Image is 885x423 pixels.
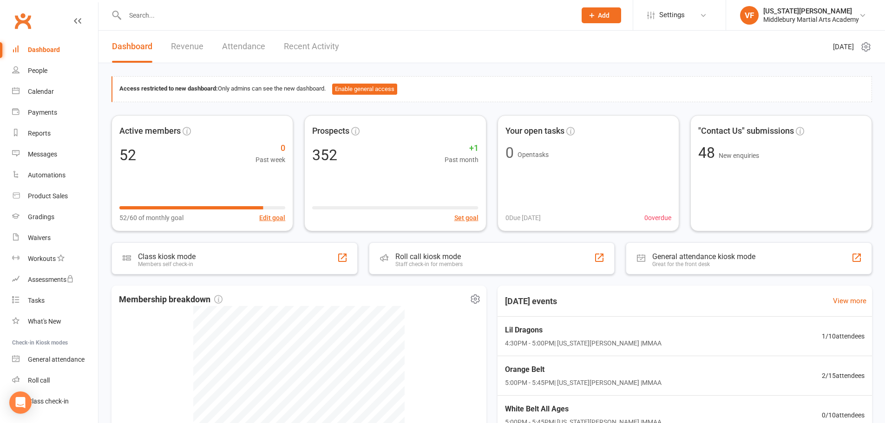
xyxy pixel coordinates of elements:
[332,84,397,95] button: Enable general access
[28,318,61,325] div: What's New
[12,186,98,207] a: Product Sales
[12,248,98,269] a: Workouts
[505,403,662,415] span: White Belt All Ages
[12,39,98,60] a: Dashboard
[28,88,54,95] div: Calendar
[12,349,98,370] a: General attendance kiosk mode
[119,85,218,92] strong: Access restricted to new dashboard:
[763,15,859,24] div: Middlebury Martial Arts Academy
[12,391,98,412] a: Class kiosk mode
[12,81,98,102] a: Calendar
[598,12,610,19] span: Add
[822,410,865,420] span: 0 / 10 attendees
[256,155,285,165] span: Past week
[138,252,196,261] div: Class kiosk mode
[12,60,98,81] a: People
[505,364,662,376] span: Orange Belt
[505,124,564,138] span: Your open tasks
[119,124,181,138] span: Active members
[28,297,45,304] div: Tasks
[28,377,50,384] div: Roll call
[119,293,223,306] span: Membership breakdown
[698,144,719,162] span: 48
[445,142,479,155] span: +1
[28,46,60,53] div: Dashboard
[119,84,865,95] div: Only admins can see the new dashboard.
[659,5,685,26] span: Settings
[256,142,285,155] span: 0
[112,31,152,63] a: Dashboard
[12,144,98,165] a: Messages
[652,252,755,261] div: General attendance kiosk mode
[11,9,34,33] a: Clubworx
[171,31,203,63] a: Revenue
[454,213,479,223] button: Set goal
[28,130,51,137] div: Reports
[698,124,794,138] span: "Contact Us" submissions
[822,331,865,341] span: 1 / 10 attendees
[652,261,755,267] div: Great for the front desk
[763,7,859,15] div: [US_STATE][PERSON_NAME]
[505,145,514,160] div: 0
[28,109,57,116] div: Payments
[12,370,98,391] a: Roll call
[740,6,759,25] div: VF
[312,148,337,163] div: 352
[28,276,74,283] div: Assessments
[12,311,98,332] a: What's New
[138,261,196,267] div: Members self check-in
[822,371,865,381] span: 2 / 15 attendees
[284,31,339,63] a: Recent Activity
[119,213,184,223] span: 52/60 of monthly goal
[28,150,57,158] div: Messages
[28,255,56,262] div: Workouts
[498,293,564,310] h3: [DATE] events
[28,213,54,221] div: Gradings
[28,67,47,74] div: People
[28,397,69,405] div: Class check-in
[582,7,621,23] button: Add
[28,171,66,179] div: Automations
[505,338,662,348] span: 4:30PM - 5:00PM | [US_STATE][PERSON_NAME] | MMAA
[259,213,285,223] button: Edit goal
[28,234,51,241] div: Waivers
[28,192,68,200] div: Product Sales
[9,391,32,414] div: Open Intercom Messenger
[12,207,98,228] a: Gradings
[122,9,570,22] input: Search...
[12,228,98,248] a: Waivers
[12,290,98,311] a: Tasks
[719,152,759,159] span: New enquiries
[505,213,541,223] span: 0 Due [DATE]
[12,269,98,290] a: Assessments
[445,155,479,165] span: Past month
[644,213,671,223] span: 0 overdue
[312,124,349,138] span: Prospects
[119,148,136,163] div: 52
[505,377,662,388] span: 5:00PM - 5:45PM | [US_STATE][PERSON_NAME] | MMAA
[833,295,866,306] a: View more
[395,261,463,267] div: Staff check-in for members
[518,151,549,158] span: Open tasks
[12,123,98,144] a: Reports
[12,165,98,186] a: Automations
[222,31,265,63] a: Attendance
[833,41,854,52] span: [DATE]
[395,252,463,261] div: Roll call kiosk mode
[28,356,85,363] div: General attendance
[12,102,98,123] a: Payments
[505,324,662,336] span: Lil Dragons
